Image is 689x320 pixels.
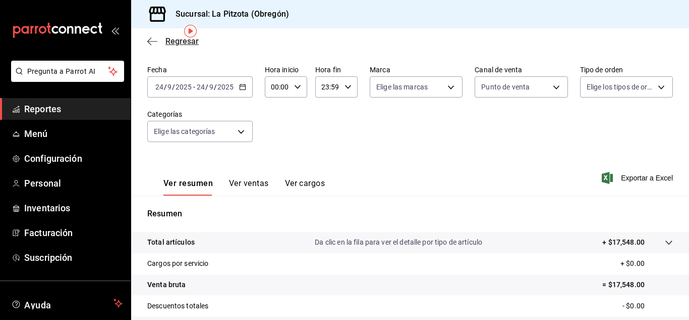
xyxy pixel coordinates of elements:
[209,83,214,91] input: --
[285,178,325,196] button: Ver cargos
[165,36,199,46] span: Regresar
[196,83,205,91] input: --
[163,178,213,196] button: Ver resumen
[602,237,645,248] p: + $17,548.00
[167,8,289,20] h3: Sucursal: La Pitzota (Obregón)
[370,66,463,73] label: Marca
[147,258,209,269] p: Cargos por servicio
[154,126,215,136] span: Elige las categorías
[172,83,175,91] span: /
[184,25,197,37] img: Tooltip marker
[24,297,109,309] span: Ayuda
[229,178,269,196] button: Ver ventas
[481,82,530,92] span: Punto de venta
[147,36,199,46] button: Regresar
[214,83,217,91] span: /
[24,226,123,240] span: Facturación
[147,66,253,73] label: Fecha
[265,66,307,73] label: Hora inicio
[11,61,124,82] button: Pregunta a Parrot AI
[620,258,673,269] p: + $0.00
[24,176,123,190] span: Personal
[167,83,172,91] input: --
[147,301,208,311] p: Descuentos totales
[24,127,123,141] span: Menú
[163,178,325,196] div: navigation tabs
[604,172,673,184] button: Exportar a Excel
[580,66,673,73] label: Tipo de orden
[24,251,123,264] span: Suscripción
[193,83,195,91] span: -
[155,83,164,91] input: --
[7,73,124,84] a: Pregunta a Parrot AI
[24,201,123,215] span: Inventarios
[147,111,253,118] label: Categorías
[147,280,186,290] p: Venta bruta
[217,83,234,91] input: ----
[587,82,654,92] span: Elige los tipos de orden
[602,280,673,290] p: = $17,548.00
[24,152,123,165] span: Configuración
[622,301,673,311] p: - $0.00
[376,82,428,92] span: Elige las marcas
[315,237,482,248] p: Da clic en la fila para ver el detalle por tipo de artículo
[27,66,108,77] span: Pregunta a Parrot AI
[111,26,119,34] button: open_drawer_menu
[475,66,567,73] label: Canal de venta
[147,208,673,220] p: Resumen
[147,237,195,248] p: Total artículos
[175,83,192,91] input: ----
[24,102,123,116] span: Reportes
[164,83,167,91] span: /
[205,83,208,91] span: /
[315,66,358,73] label: Hora fin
